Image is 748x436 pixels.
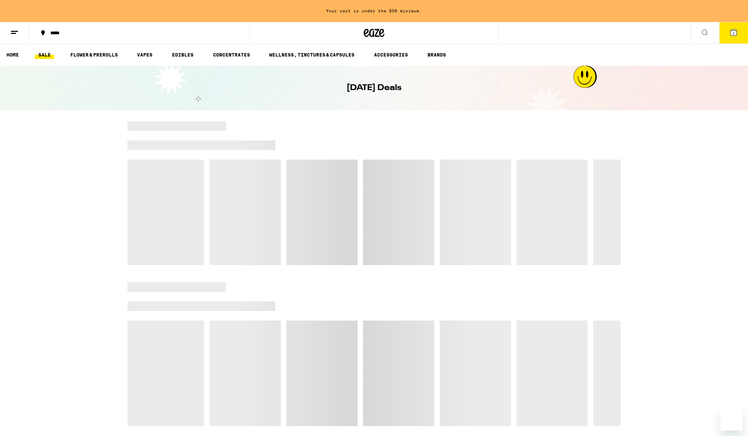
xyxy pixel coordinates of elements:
a: FLOWER & PREROLLS [67,51,121,59]
iframe: Button to launch messaging window [721,409,743,431]
a: WELLNESS, TINCTURES & CAPSULES [266,51,358,59]
a: CONCENTRATES [210,51,253,59]
a: ACCESSORIES [371,51,411,59]
span: 1 [733,31,735,35]
a: BRANDS [424,51,449,59]
button: 1 [719,22,748,43]
a: EDIBLES [169,51,197,59]
a: VAPES [134,51,156,59]
a: SALE [35,51,54,59]
h1: [DATE] Deals [347,82,401,94]
a: HOME [3,51,22,59]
